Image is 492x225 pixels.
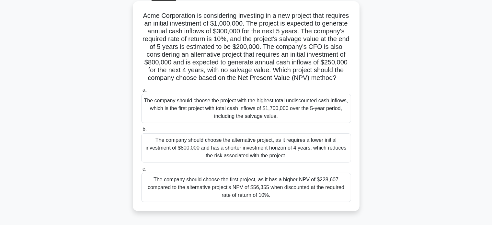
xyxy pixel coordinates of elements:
[141,12,352,82] h5: Acme Corporation is considering investing in a new project that requires an initial investment of...
[141,133,351,163] div: The company should choose the alternative project, as it requires a lower initial investment of $...
[143,87,147,93] span: a.
[141,173,351,202] div: The company should choose the first project, as it has a higher NPV of $228,607 compared to the a...
[143,127,147,132] span: b.
[141,94,351,123] div: The company should choose the project with the highest total undiscounted cash inflows, which is ...
[143,166,146,172] span: c.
